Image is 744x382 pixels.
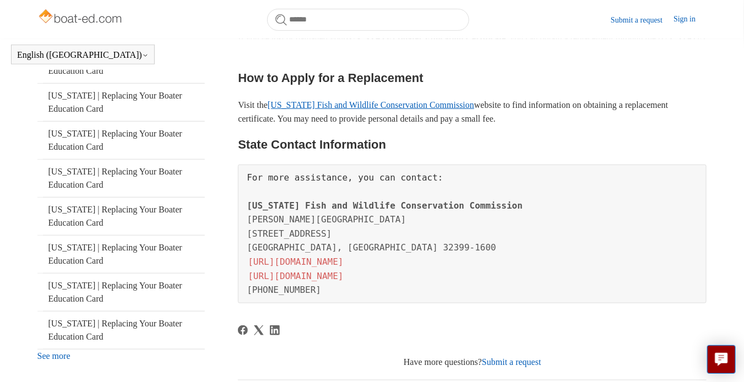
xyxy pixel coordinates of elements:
[17,50,149,60] button: English ([GEOGRAPHIC_DATA])
[37,198,205,235] a: [US_STATE] | Replacing Your Boater Education Card
[247,270,344,282] a: [URL][DOMAIN_NAME]
[37,312,205,349] a: [US_STATE] | Replacing Your Boater Education Card
[247,285,321,295] span: [PHONE_NUMBER]
[247,200,523,211] span: [US_STATE] Fish and Wildlife Conservation Commission
[268,100,474,110] a: [US_STATE] Fish and Wildlife Conservation Commission
[482,357,541,367] a: Submit a request
[247,214,406,225] span: [PERSON_NAME][GEOGRAPHIC_DATA]
[270,325,280,335] svg: Share this page on LinkedIn
[37,236,205,273] a: [US_STATE] | Replacing Your Boater Education Card
[238,165,707,303] pre: For more assistance, you can contact:
[238,68,707,88] h2: How to Apply for a Replacement
[254,325,264,335] a: X Corp
[238,325,248,335] svg: Share this page on Facebook
[707,345,736,374] button: Live chat
[674,13,707,26] a: Sign in
[37,351,70,361] a: See more
[37,7,125,29] img: Boat-Ed Help Center home page
[37,122,205,159] a: [US_STATE] | Replacing Your Boater Education Card
[238,98,707,126] p: Visit the website to find information on obtaining a replacement certificate. You may need to pro...
[37,274,205,311] a: [US_STATE] | Replacing Your Boater Education Card
[37,160,205,197] a: [US_STATE] | Replacing Your Boater Education Card
[247,255,344,268] a: [URL][DOMAIN_NAME]
[254,325,264,335] svg: Share this page on X Corp
[238,356,707,369] div: Have more questions?
[270,325,280,335] a: LinkedIn
[238,135,707,154] h2: State Contact Information
[611,14,674,26] a: Submit a request
[247,228,496,253] span: [STREET_ADDRESS] [GEOGRAPHIC_DATA], [GEOGRAPHIC_DATA] 32399-1600
[238,325,248,335] a: Facebook
[37,84,205,121] a: [US_STATE] | Replacing Your Boater Education Card
[267,9,469,31] input: Search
